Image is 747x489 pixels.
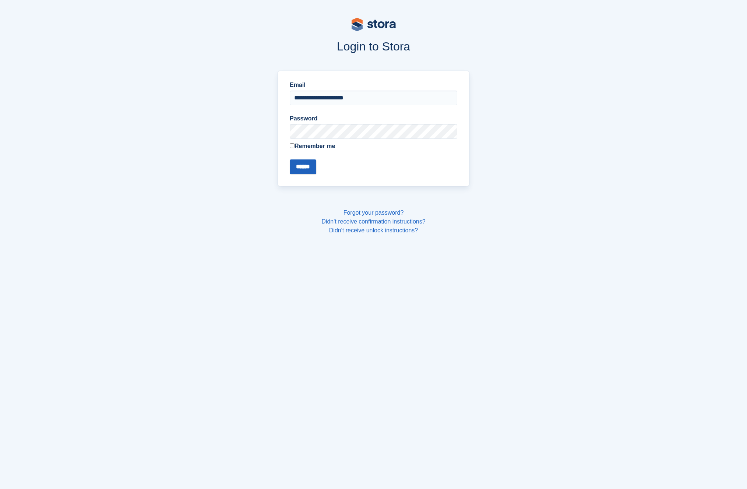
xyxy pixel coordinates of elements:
img: stora-logo-53a41332b3708ae10de48c4981b4e9114cc0af31d8433b30ea865607fb682f29.svg [352,18,396,31]
a: Forgot your password? [343,210,404,216]
input: Remember me [290,143,295,148]
label: Password [290,114,457,123]
label: Email [290,81,457,89]
a: Didn't receive unlock instructions? [329,227,418,233]
a: Didn't receive confirmation instructions? [321,218,425,225]
label: Remember me [290,142,457,151]
h1: Login to Stora [137,40,610,53]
